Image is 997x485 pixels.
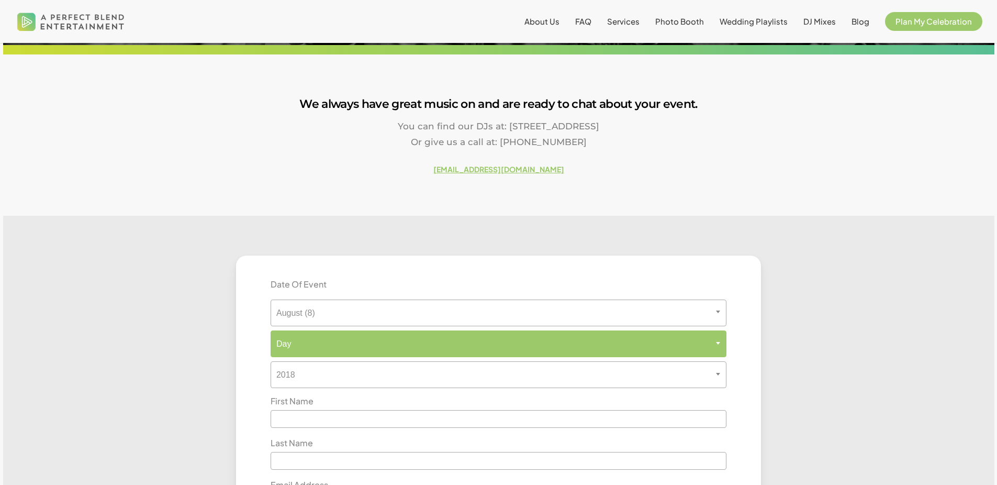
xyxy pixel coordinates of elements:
span: DJ Mixes [803,16,836,26]
a: Plan My Celebration [885,17,982,26]
a: About Us [524,17,559,26]
span: Or give us a call at: [PHONE_NUMBER] [411,137,587,147]
span: Plan My Celebration [895,16,972,26]
img: A Perfect Blend Entertainment [15,4,127,39]
a: [EMAIL_ADDRESS][DOMAIN_NAME] [433,164,564,174]
a: Services [607,17,640,26]
span: August (8) [271,300,726,326]
a: FAQ [575,17,591,26]
label: First Name [263,395,321,407]
a: DJ Mixes [803,17,836,26]
a: Photo Booth [655,17,704,26]
span: You can find our DJs at: [STREET_ADDRESS] [398,121,599,131]
span: Day [271,339,726,349]
label: Date Of Event [263,278,334,291]
span: Blog [852,16,869,26]
span: 2018 [271,361,726,388]
span: Wedding Playlists [720,16,788,26]
span: Photo Booth [655,16,704,26]
h3: We always have great music on and are ready to chat about your event. [3,94,994,114]
span: About Us [524,16,559,26]
span: 2018 [271,370,726,380]
a: Wedding Playlists [720,17,788,26]
span: Services [607,16,640,26]
span: Day [271,330,726,357]
span: August (8) [271,308,726,318]
a: Blog [852,17,869,26]
label: Last Name [263,437,321,449]
span: FAQ [575,16,591,26]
